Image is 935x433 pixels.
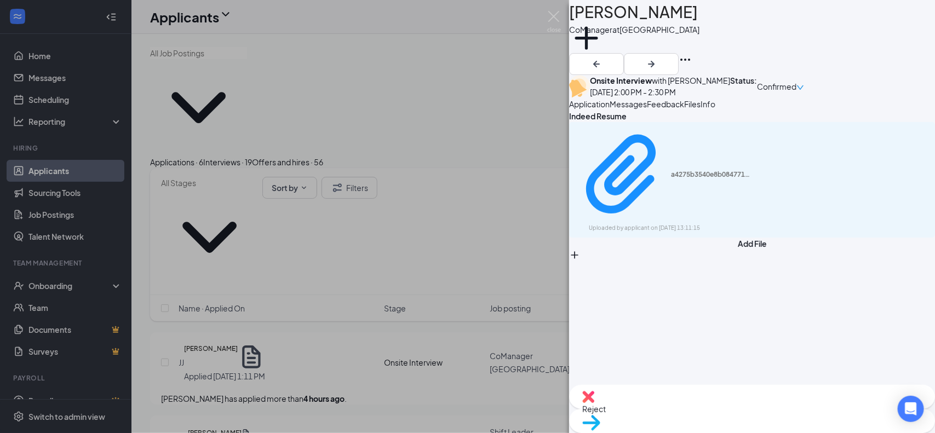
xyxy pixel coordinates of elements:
[569,24,699,35] div: CoManager at [GEOGRAPHIC_DATA]
[569,21,604,67] button: PlusAdd a tag
[684,99,701,109] span: Files
[590,57,603,71] svg: ArrowLeftNew
[576,127,671,222] svg: Paperclip
[701,99,715,109] span: Info
[757,80,796,93] span: Confirmed
[576,127,753,233] a: Paperclipa4275b3540e8b08477196a4e4a29b009.pdfUploaded by applicant on [DATE] 13:11:15
[569,21,604,55] svg: Plus
[569,110,935,122] div: Indeed Resume
[569,99,610,109] span: Application
[590,76,652,85] b: Onsite Interview
[582,404,606,414] span: Reject
[589,224,753,233] div: Uploaded by applicant on [DATE] 13:11:15
[569,238,935,261] button: Add FilePlus
[569,250,580,261] svg: Plus
[590,86,730,98] div: [DATE] 2:00 PM - 2:30 PM
[590,75,730,86] div: with [PERSON_NAME]
[671,170,753,179] div: a4275b3540e8b08477196a4e4a29b009.pdf
[898,396,924,422] div: Open Intercom Messenger
[569,53,624,75] button: ArrowLeftNew
[645,57,658,71] svg: ArrowRight
[647,99,684,109] span: Feedback
[679,53,692,66] svg: Ellipses
[610,99,647,109] span: Messages
[730,75,757,98] div: Status :
[796,84,804,91] span: down
[624,53,679,75] button: ArrowRight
